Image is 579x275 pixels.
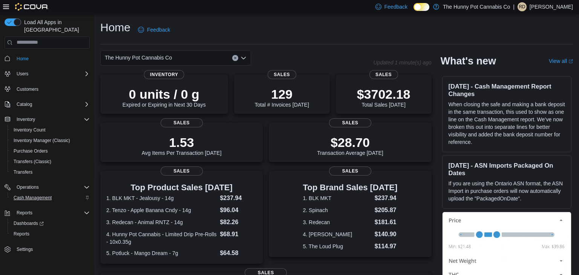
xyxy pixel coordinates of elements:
[11,125,90,134] span: Inventory Count
[11,136,90,145] span: Inventory Manager (Classic)
[2,84,93,95] button: Customers
[220,230,257,239] dd: $68.91
[15,3,49,11] img: Cova
[11,229,90,238] span: Reports
[303,206,372,214] dt: 2. Spinach
[329,118,371,127] span: Sales
[147,26,170,34] span: Feedback
[414,3,429,11] input: Dark Mode
[14,100,90,109] span: Catalog
[11,125,49,134] a: Inventory Count
[549,58,573,64] a: View allExternal link
[14,115,90,124] span: Inventory
[14,244,90,254] span: Settings
[384,3,407,11] span: Feedback
[14,85,41,94] a: Customers
[17,56,29,62] span: Home
[11,193,90,202] span: Cash Management
[303,243,372,250] dt: 5. The Loud Plug
[14,84,90,94] span: Customers
[2,69,93,79] button: Users
[14,148,48,154] span: Purchase Orders
[161,118,203,127] span: Sales
[2,53,93,64] button: Home
[375,218,398,227] dd: $181.61
[317,135,383,156] div: Transaction Average [DATE]
[8,135,93,146] button: Inventory Manager (Classic)
[11,157,90,166] span: Transfers (Classic)
[11,219,90,228] span: Dashboards
[8,167,93,177] button: Transfers
[11,147,51,156] a: Purchase Orders
[303,231,372,238] dt: 4. [PERSON_NAME]
[11,136,73,145] a: Inventory Manager (Classic)
[17,71,28,77] span: Users
[106,206,217,214] dt: 2. Tenzo - Apple Banana Cndy - 14g
[375,206,398,215] dd: $205.87
[357,87,411,102] p: $3702.18
[106,183,257,192] h3: Top Product Sales [DATE]
[317,135,383,150] p: $28.70
[2,182,93,192] button: Operations
[14,100,35,109] button: Catalog
[375,194,398,203] dd: $237.94
[21,18,90,34] span: Load All Apps in [GEOGRAPHIC_DATA]
[106,231,217,246] dt: 4. Hunny Pot Cannabis - Limited Drip Pre-Rolls - 10x0.35g
[14,54,32,63] a: Home
[14,115,38,124] button: Inventory
[519,2,525,11] span: RD
[220,206,257,215] dd: $96.04
[14,137,70,144] span: Inventory Manager (Classic)
[14,220,44,226] span: Dashboards
[17,101,32,107] span: Catalog
[14,127,46,133] span: Inventory Count
[357,87,411,108] div: Total Sales [DATE]
[441,55,496,67] h2: What's new
[14,159,51,165] span: Transfers (Classic)
[14,69,90,78] span: Users
[513,2,515,11] p: |
[11,168,90,177] span: Transfers
[11,147,90,156] span: Purchase Orders
[268,70,296,79] span: Sales
[5,50,90,275] nav: Complex example
[14,231,29,237] span: Reports
[105,53,172,62] span: The Hunny Pot Cannabis Co
[254,87,309,102] p: 129
[14,169,32,175] span: Transfers
[161,167,203,176] span: Sales
[8,125,93,135] button: Inventory Count
[106,218,217,226] dt: 3. Redecan - Animal RNTZ - 14g
[8,229,93,239] button: Reports
[369,70,398,79] span: Sales
[303,183,398,192] h3: Top Brand Sales [DATE]
[8,218,93,229] a: Dashboards
[232,55,238,61] button: Clear input
[14,54,90,63] span: Home
[449,101,565,146] p: When closing the safe and making a bank deposit in the same transaction, this used to show as one...
[220,218,257,227] dd: $82.26
[142,135,222,156] div: Avg Items Per Transaction [DATE]
[8,156,93,167] button: Transfers (Classic)
[2,99,93,110] button: Catalog
[14,195,52,201] span: Cash Management
[14,183,42,192] button: Operations
[17,86,38,92] span: Customers
[11,229,32,238] a: Reports
[17,116,35,122] span: Inventory
[373,60,431,66] p: Updated 1 minute(s) ago
[17,246,33,252] span: Settings
[449,180,565,202] p: If you are using the Ontario ASN format, the ASN Import in purchase orders will now automatically...
[100,20,130,35] h1: Home
[123,87,206,102] p: 0 units / 0 g
[2,114,93,125] button: Inventory
[220,194,257,203] dd: $237.94
[11,157,54,166] a: Transfers (Classic)
[106,249,217,257] dt: 5. Potluck - Mango Dream - 7g
[8,146,93,156] button: Purchase Orders
[123,87,206,108] div: Expired or Expiring in Next 30 Days
[530,2,573,11] p: [PERSON_NAME]
[303,194,372,202] dt: 1. BLK MKT
[375,242,398,251] dd: $114.97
